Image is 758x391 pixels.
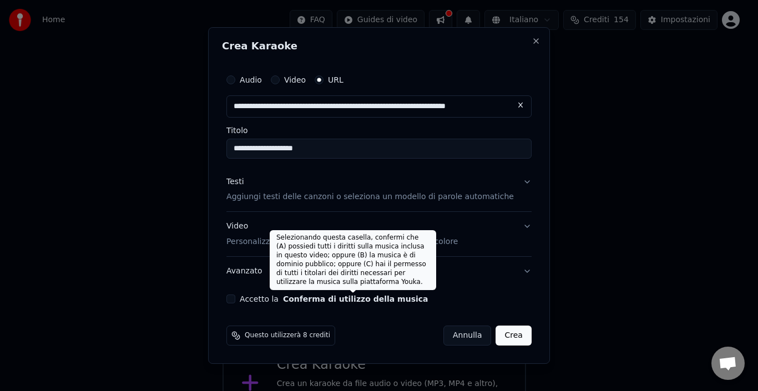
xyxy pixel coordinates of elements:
label: Titolo [226,126,532,134]
button: TestiAggiungi testi delle canzoni o seleziona un modello di parole automatiche [226,167,532,212]
label: URL [328,76,343,84]
button: Avanzato [226,257,532,286]
div: Testi [226,176,244,187]
h2: Crea Karaoke [222,41,536,51]
label: Accetto la [240,295,428,303]
p: Aggiungi testi delle canzoni o seleziona un modello di parole automatiche [226,192,514,203]
div: Selezionando questa casella, confermi che (A) possiedi tutti i diritti sulla musica inclusa in qu... [270,230,436,290]
button: Crea [496,326,532,346]
div: Video [226,221,458,248]
p: Personalizza il video karaoke: usa immagine, video o colore [226,236,458,247]
button: Annulla [443,326,492,346]
label: Video [284,76,306,84]
button: VideoPersonalizza il video karaoke: usa immagine, video o colore [226,212,532,257]
button: Accetto la [283,295,428,303]
label: Audio [240,76,262,84]
span: Questo utilizzerà 8 crediti [245,331,330,340]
